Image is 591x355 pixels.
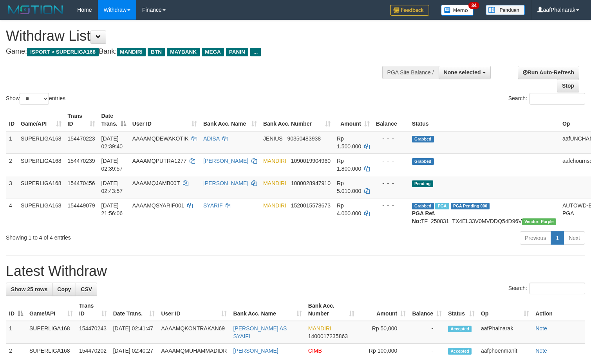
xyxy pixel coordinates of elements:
td: TF_250831_TX4EL33V0MVDDQ54D96V [409,198,559,228]
a: ADISA [203,135,219,142]
h1: Latest Withdraw [6,263,585,279]
span: PANIN [226,48,248,56]
td: 4 [6,198,18,228]
td: SUPERLIGA168 [18,153,65,176]
a: Note [535,348,547,354]
td: 1 [6,131,18,154]
span: AAAAMQPUTRA1277 [132,158,187,164]
a: SYARIF [203,202,223,209]
a: [PERSON_NAME] [203,158,248,164]
h4: Game: Bank: [6,48,386,56]
span: Pending [412,180,433,187]
span: MANDIRI [263,202,286,209]
span: 154470239 [68,158,95,164]
th: Date Trans.: activate to sort column descending [98,109,129,131]
td: SUPERLIGA168 [18,198,65,228]
a: Next [564,231,585,245]
div: - - - [376,135,406,142]
input: Search: [530,283,585,294]
div: - - - [376,179,406,187]
th: Bank Acc. Number: activate to sort column ascending [305,299,358,321]
span: MANDIRI [117,48,146,56]
th: Bank Acc. Name: activate to sort column ascending [200,109,260,131]
span: CIMB [308,348,322,354]
span: [DATE] 02:39:40 [101,135,123,150]
a: Run Auto-Refresh [518,66,579,79]
span: PGA Pending [451,203,490,209]
span: Grabbed [412,158,434,165]
span: 154470223 [68,135,95,142]
th: Action [532,299,585,321]
th: Balance: activate to sort column ascending [409,299,445,321]
span: Rp 5.010.000 [337,180,361,194]
td: AAAAMQKONTRAKAN69 [158,321,230,344]
button: None selected [439,66,491,79]
th: Amount: activate to sort column ascending [334,109,373,131]
span: 154470456 [68,180,95,186]
a: [PERSON_NAME] [203,180,248,186]
select: Showentries [20,93,49,105]
a: 1 [551,231,564,245]
h1: Withdraw List [6,28,386,44]
td: SUPERLIGA168 [18,131,65,154]
div: - - - [376,157,406,165]
img: panduan.png [486,5,525,15]
span: Copy [57,286,71,292]
td: 3 [6,176,18,198]
span: CSV [81,286,92,292]
th: ID [6,109,18,131]
th: Bank Acc. Name: activate to sort column ascending [230,299,305,321]
td: SUPERLIGA168 [26,321,76,344]
a: Show 25 rows [6,283,52,296]
img: MOTION_logo.png [6,4,65,16]
a: [PERSON_NAME] AS SYAIFI [233,325,287,339]
span: MANDIRI [263,158,286,164]
span: Copy 1520015578673 to clipboard [291,202,331,209]
span: MAYBANK [167,48,200,56]
th: Status: activate to sort column ascending [445,299,478,321]
th: Op: activate to sort column ascending [478,299,532,321]
span: Show 25 rows [11,286,47,292]
span: MANDIRI [308,325,331,332]
label: Search: [508,283,585,294]
a: Stop [557,79,579,92]
span: Copy 90350483938 to clipboard [287,135,321,142]
span: MANDIRI [263,180,286,186]
span: [DATE] 21:56:06 [101,202,123,216]
span: Copy 1090019904960 to clipboard [291,158,331,164]
th: Trans ID: activate to sort column ascending [65,109,98,131]
a: CSV [76,283,97,296]
a: [PERSON_NAME] [233,348,278,354]
span: Vendor URL: https://trx4.1velocity.biz [522,218,556,225]
label: Show entries [6,93,65,105]
span: [DATE] 02:43:57 [101,180,123,194]
span: 154449079 [68,202,95,209]
th: Game/API: activate to sort column ascending [26,299,76,321]
span: Accepted [448,326,472,332]
span: [DATE] 02:39:57 [101,158,123,172]
b: PGA Ref. No: [412,210,436,224]
span: Marked by aafchoeunmanni [435,203,449,209]
input: Search: [530,93,585,105]
span: Copy 1400017235863 to clipboard [308,333,348,339]
span: 34 [468,2,479,9]
th: Game/API: activate to sort column ascending [18,109,65,131]
span: Grabbed [412,136,434,142]
th: Balance [373,109,409,131]
span: Grabbed [412,203,434,209]
span: Copy 1080028947910 to clipboard [291,180,331,186]
span: Rp 1.500.000 [337,135,361,150]
span: ... [250,48,261,56]
img: Feedback.jpg [390,5,429,16]
div: PGA Site Balance / [382,66,439,79]
span: Accepted [448,348,472,355]
img: Button%20Memo.svg [441,5,474,16]
label: Search: [508,93,585,105]
span: AAAAMQSYARIF001 [132,202,184,209]
span: Rp 1.800.000 [337,158,361,172]
td: 154470243 [76,321,110,344]
td: 2 [6,153,18,176]
span: Rp 4.000.000 [337,202,361,216]
span: ISPORT > SUPERLIGA168 [27,48,99,56]
th: Bank Acc. Number: activate to sort column ascending [260,109,334,131]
